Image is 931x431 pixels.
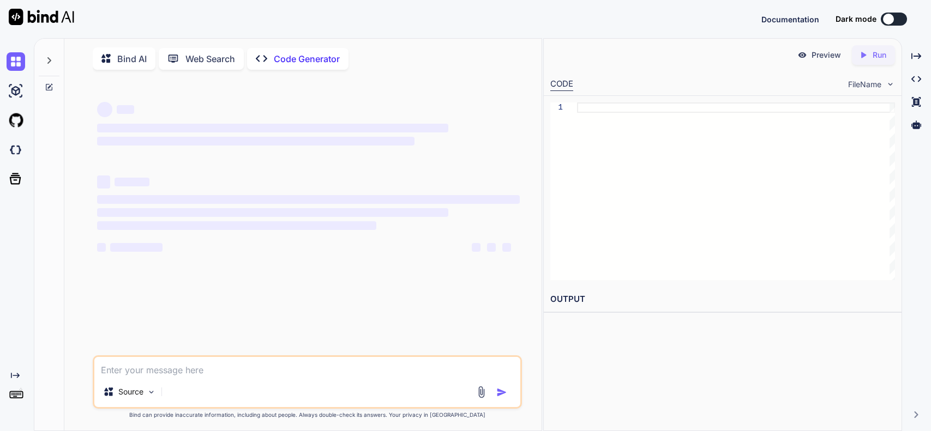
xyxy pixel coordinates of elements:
img: githubLight [7,111,25,130]
img: icon [496,387,507,398]
span: ‌ [97,221,376,230]
span: Documentation [761,15,819,24]
p: Code Generator [274,52,340,65]
img: chevron down [886,80,895,89]
img: Pick Models [147,387,156,397]
img: darkCloudIdeIcon [7,141,25,159]
img: chat [7,52,25,71]
span: Dark mode [836,14,876,25]
p: Bind AI [117,52,147,65]
span: ‌ [487,243,496,252]
span: ‌ [502,243,511,252]
div: 1 [550,102,563,113]
span: ‌ [97,137,415,145]
span: ‌ [117,105,134,114]
span: ‌ [97,195,520,204]
h2: OUTPUT [544,287,902,312]
span: FileName [848,79,881,90]
p: Preview [812,50,841,60]
span: ‌ [97,102,112,117]
div: CODE [550,78,573,91]
button: Documentation [761,14,819,25]
span: ‌ [97,243,106,252]
img: ai-studio [7,82,25,100]
p: Web Search [185,52,235,65]
span: ‌ [110,243,163,252]
img: preview [797,50,807,60]
p: Source [118,386,143,397]
img: Bind AI [9,9,74,25]
span: ‌ [97,175,110,189]
p: Bind can provide inaccurate information, including about people. Always double-check its answers.... [93,411,522,419]
span: ‌ [115,178,149,186]
img: attachment [475,386,488,398]
p: Run [873,50,886,60]
span: ‌ [97,208,448,217]
span: ‌ [472,243,480,252]
span: ‌ [97,124,448,132]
